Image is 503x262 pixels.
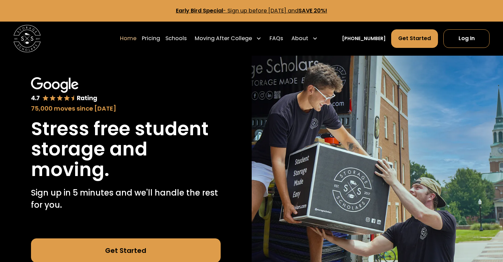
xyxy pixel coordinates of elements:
strong: Early Bird Special [176,7,223,14]
a: FAQs [270,29,283,48]
a: Pricing [142,29,160,48]
div: About [291,34,308,42]
a: Home [120,29,136,48]
img: Storage Scholars main logo [13,25,40,52]
a: Get Started [391,29,438,48]
div: Moving After College [195,34,252,42]
h1: Stress free student storage and moving. [31,119,221,180]
a: Log In [443,29,490,48]
div: Moving After College [192,29,264,48]
a: Schools [165,29,187,48]
div: About [288,29,320,48]
img: Google 4.7 star rating [31,77,97,103]
a: Early Bird Special- Sign up before [DATE] andSAVE 20%! [176,7,327,14]
div: 75,000 moves since [DATE] [31,104,221,113]
strong: SAVE 20%! [298,7,327,14]
p: Sign up in 5 minutes and we'll handle the rest for you. [31,187,221,211]
a: [PHONE_NUMBER] [342,35,386,42]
